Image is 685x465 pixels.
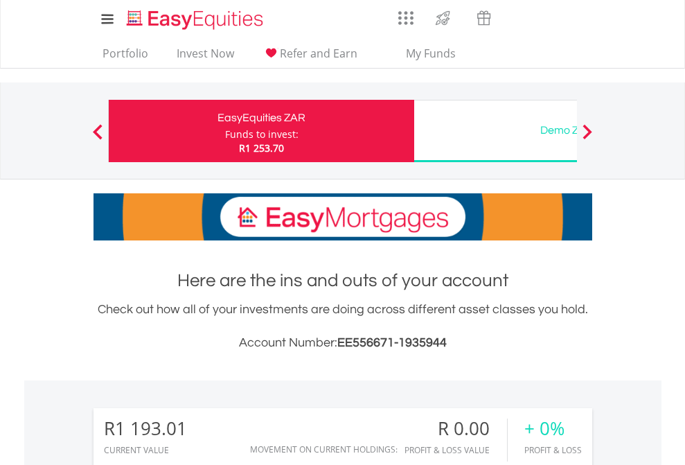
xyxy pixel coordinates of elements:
img: EasyEquities_Logo.png [124,8,269,31]
h3: Account Number: [94,333,592,353]
div: Funds to invest: [225,128,299,141]
a: Notifications [504,3,540,31]
img: EasyMortage Promotion Banner [94,193,592,240]
a: Portfolio [97,46,154,68]
div: R1 193.01 [104,419,187,439]
div: CURRENT VALUE [104,446,187,455]
img: grid-menu-icon.svg [398,10,413,26]
span: My Funds [386,44,477,62]
img: vouchers-v2.svg [472,7,495,29]
span: R1 253.70 [239,141,284,155]
img: thrive-v2.svg [432,7,454,29]
h1: Here are the ins and outs of your account [94,268,592,293]
div: Movement on Current Holdings: [250,445,398,454]
a: My Profile [575,3,610,34]
span: EE556671-1935944 [337,336,447,349]
div: Profit & Loss [524,446,582,455]
a: Home page [121,3,269,31]
div: EasyEquities ZAR [117,108,406,128]
div: Check out how all of your investments are doing across different asset classes you hold. [94,300,592,353]
a: Refer and Earn [257,46,363,68]
a: Invest Now [171,46,240,68]
a: AppsGrid [389,3,422,26]
button: Previous [84,131,112,145]
div: + 0% [524,419,582,439]
a: FAQ's and Support [540,3,575,31]
span: Refer and Earn [280,46,357,61]
button: Next [573,131,601,145]
a: Vouchers [463,3,504,29]
div: R 0.00 [404,419,507,439]
div: Profit & Loss Value [404,446,507,455]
